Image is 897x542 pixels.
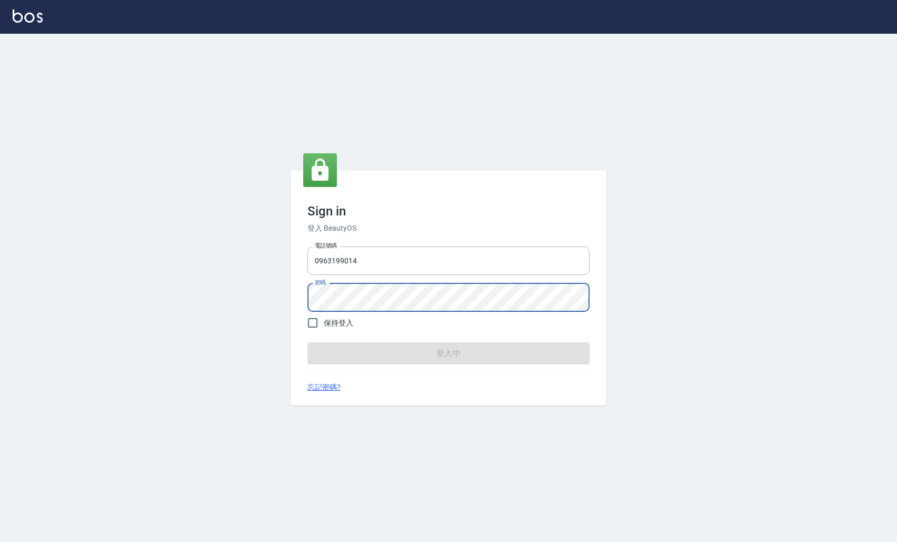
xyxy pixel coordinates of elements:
[307,204,590,219] h3: Sign in
[315,242,337,250] label: 電話號碼
[324,318,353,329] span: 保持登入
[307,382,341,393] a: 忘記密碼?
[13,9,43,23] img: Logo
[307,223,590,234] h6: 登入 BeautyOS
[315,279,326,287] label: 密碼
